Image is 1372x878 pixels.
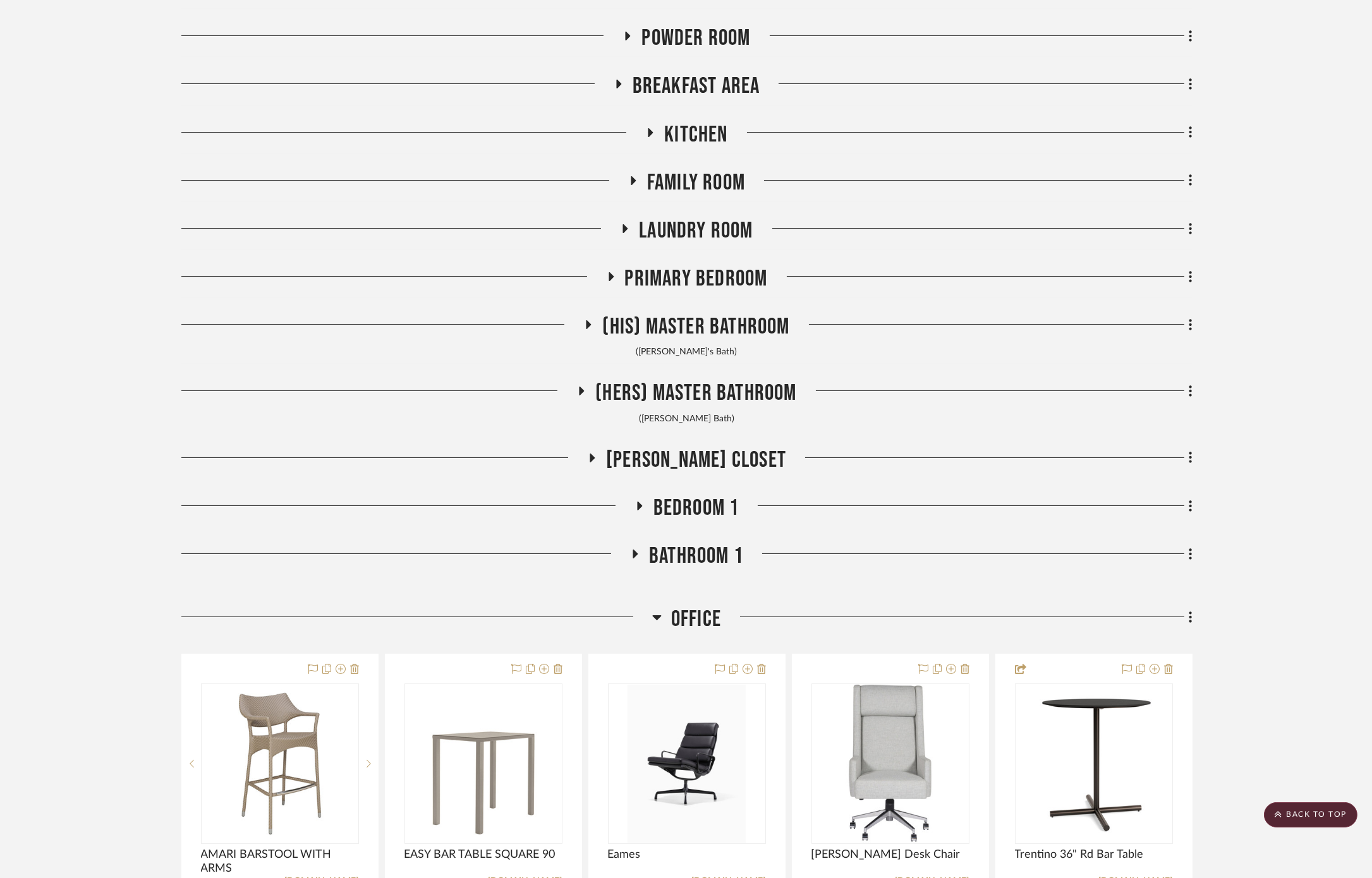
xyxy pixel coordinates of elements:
img: AMARI BARSTOOL WITH ARMS [202,686,358,841]
img: Hartley Desk Chair [846,685,935,843]
span: Family Room [647,169,745,196]
span: EASY BAR TABLE SQUARE 90 [404,848,555,862]
div: ([PERSON_NAME] Bath) [181,412,1193,426]
span: Laundry Room [639,217,753,244]
span: AMARI BARSTOOL WITH ARMS [201,848,359,875]
img: Eames [628,685,746,843]
img: EASY BAR TABLE SQUARE 90 [406,686,561,841]
span: Powder Room [641,25,750,52]
span: Eames [608,848,641,862]
span: (His) Master Bathroom [602,313,789,340]
div: ([PERSON_NAME]'s Bath) [181,346,1193,359]
span: [PERSON_NAME] Desk Chair [811,848,961,862]
span: Bathroom 1 [649,543,743,570]
span: Office [671,606,721,633]
span: Kitchen [664,121,727,148]
span: Breakfast Area [633,73,760,100]
img: Trentino 36" Rd Bar Table [1029,685,1158,843]
span: Bedroom 1 [653,495,739,522]
span: [PERSON_NAME] Closet [606,447,786,474]
span: Trentino 36" Rd Bar Table [1015,848,1144,862]
scroll-to-top-button: BACK TO TOP [1264,802,1357,827]
span: Primary Bedroom [625,265,768,292]
span: (Hers) Master Bathroom [595,380,796,407]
